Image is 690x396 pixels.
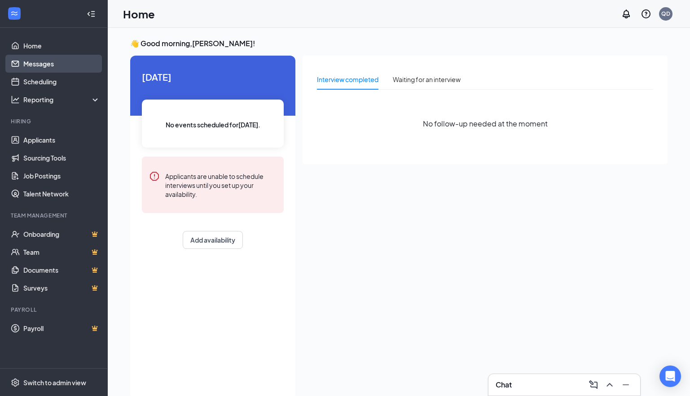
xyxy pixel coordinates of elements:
[23,279,100,297] a: SurveysCrown
[423,118,548,129] span: No follow-up needed at the moment
[165,171,277,199] div: Applicants are unable to schedule interviews until you set up your availability.
[23,319,100,337] a: PayrollCrown
[149,171,160,182] svg: Error
[10,9,19,18] svg: WorkstreamLogo
[23,73,100,91] a: Scheduling
[23,225,100,243] a: OnboardingCrown
[23,55,100,73] a: Messages
[620,379,631,390] svg: Minimize
[11,95,20,104] svg: Analysis
[588,379,599,390] svg: ComposeMessage
[586,378,601,392] button: ComposeMessage
[23,261,100,279] a: DocumentsCrown
[11,212,98,219] div: Team Management
[23,149,100,167] a: Sourcing Tools
[496,380,512,390] h3: Chat
[23,185,100,203] a: Talent Network
[23,378,86,387] div: Switch to admin view
[166,120,260,130] span: No events scheduled for [DATE] .
[87,9,96,18] svg: Collapse
[23,37,100,55] a: Home
[11,306,98,313] div: Payroll
[621,9,632,19] svg: Notifications
[183,231,243,249] button: Add availability
[604,379,615,390] svg: ChevronUp
[23,95,101,104] div: Reporting
[23,131,100,149] a: Applicants
[619,378,633,392] button: Minimize
[11,117,98,125] div: Hiring
[393,74,461,84] div: Waiting for an interview
[602,378,617,392] button: ChevronUp
[641,9,651,19] svg: QuestionInfo
[11,378,20,387] svg: Settings
[142,70,284,84] span: [DATE]
[123,6,155,22] h1: Home
[661,10,670,17] div: QD
[23,167,100,185] a: Job Postings
[659,366,681,387] div: Open Intercom Messenger
[23,243,100,261] a: TeamCrown
[317,74,378,84] div: Interview completed
[130,39,668,48] h3: 👋 Good morning, [PERSON_NAME] !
